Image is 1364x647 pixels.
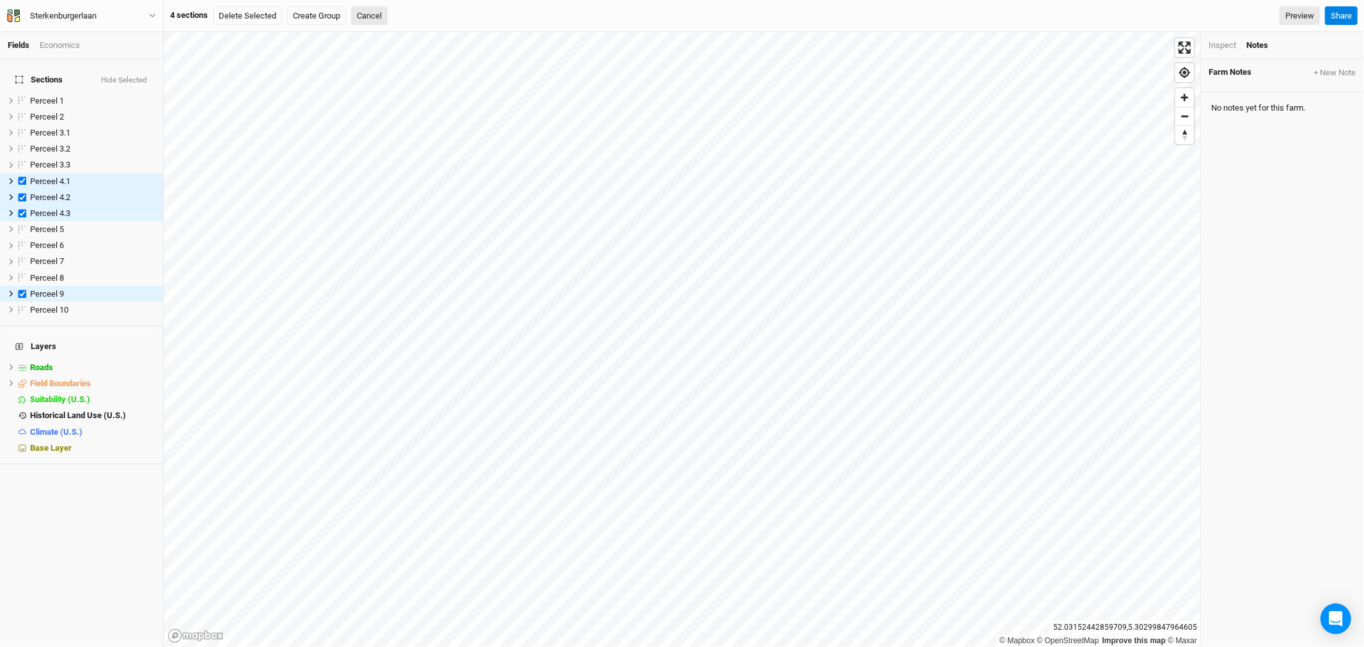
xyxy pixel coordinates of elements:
[1321,604,1351,634] div: Open Intercom Messenger
[30,176,70,186] span: Perceel 4.1
[30,10,97,22] div: Sterkenburgerlaan
[1168,636,1197,645] a: Maxar
[1209,40,1236,51] div: Inspect
[168,628,224,643] a: Mapbox logo
[30,443,72,453] span: Base Layer
[30,224,64,234] span: Perceel 5
[30,427,82,437] span: Climate (U.S.)
[40,40,80,51] div: Economics
[30,128,155,138] div: Perceel 3.1
[30,208,155,219] div: Perceel 4.3
[1050,621,1200,634] div: 52.03152442859709 , 5.30299847964605
[1037,636,1099,645] a: OpenStreetMap
[170,10,208,21] div: 4 sections
[30,144,155,154] div: Perceel 3.2
[30,410,126,420] span: Historical Land Use (U.S.)
[1175,125,1194,144] button: Reset bearing to north
[30,394,155,405] div: Suitability (U.S.)
[999,636,1035,645] a: Mapbox
[1209,67,1251,79] span: Farm Notes
[1175,126,1194,144] span: Reset bearing to north
[30,256,64,266] span: Perceel 7
[30,410,155,421] div: Historical Land Use (U.S.)
[30,378,91,388] span: Field Boundaries
[30,256,155,267] div: Perceel 7
[1175,63,1194,82] button: Find my location
[213,6,282,26] button: Delete Selected
[30,96,64,105] span: Perceel 1
[30,128,70,137] span: Perceel 3.1
[1246,40,1268,51] div: Notes
[30,112,64,121] span: Perceel 2
[6,9,157,23] button: Sterkenburgerlaan
[164,32,1200,647] canvas: Map
[30,96,155,106] div: Perceel 1
[1175,88,1194,107] button: Zoom in
[1325,6,1358,26] button: Share
[30,289,64,299] span: Perceel 9
[30,362,53,372] span: Roads
[30,208,70,218] span: Perceel 4.3
[30,394,90,404] span: Suitability (U.S.)
[1280,6,1320,26] a: Preview
[30,427,155,437] div: Climate (U.S.)
[30,176,155,187] div: Perceel 4.1
[30,273,64,283] span: Perceel 8
[100,76,148,85] button: Hide Selected
[30,305,155,315] div: Perceel 10
[1201,92,1364,124] div: No notes yet for this farm.
[8,334,155,359] h4: Layers
[30,224,155,235] div: Perceel 5
[30,160,155,170] div: Perceel 3.3
[30,144,70,153] span: Perceel 3.2
[30,192,155,203] div: Perceel 4.2
[15,75,63,85] span: Sections
[30,289,155,299] div: Perceel 9
[351,6,388,26] button: Cancel
[1175,38,1194,57] button: Enter fullscreen
[1102,636,1166,645] a: Improve this map
[30,362,155,373] div: Roads
[30,240,64,250] span: Perceel 6
[1313,67,1356,79] button: + New Note
[8,40,29,50] a: Fields
[30,273,155,283] div: Perceel 8
[287,6,346,26] button: Create Group
[30,192,70,202] span: Perceel 4.2
[30,378,155,389] div: Field Boundaries
[1175,107,1194,125] button: Zoom out
[30,443,155,453] div: Base Layer
[30,160,70,169] span: Perceel 3.3
[30,112,155,122] div: Perceel 2
[30,240,155,251] div: Perceel 6
[30,305,68,315] span: Perceel 10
